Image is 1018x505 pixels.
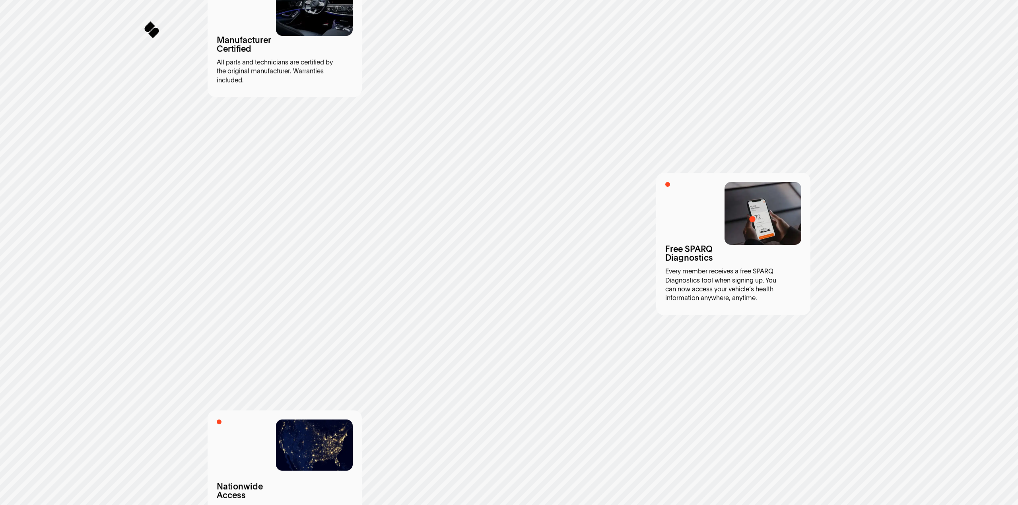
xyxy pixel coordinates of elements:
[217,76,244,85] span: included.
[725,182,801,245] img: SPARQ App diagnostic screen
[665,245,714,262] span: Free SPARQ Diagnostics
[217,36,271,45] span: Manufacturer
[217,45,251,53] span: Certified
[217,482,263,491] span: Nationwide
[665,276,776,285] span: Diagnostics tool when signing up. You
[217,58,337,85] span: All parts and technicians are certified by the original manufacturer. Warranties included.
[665,267,773,276] span: Every member receives a free SPARQ
[665,285,773,294] span: can now access your vehicle’s health
[665,245,713,253] span: Free SPARQ
[217,67,324,76] span: the original manufacturer. Warranties
[276,420,353,471] img: US at night
[665,294,757,303] span: information anywhere, anytime.
[665,267,785,303] span: Every member receives a free SPARQ Diagnostics tool when signing up. You can now access your vehi...
[217,491,246,500] span: Access
[217,482,265,500] span: Nationwide Access
[217,36,265,53] span: Manufacturer Certified
[217,58,333,67] span: All parts and technicians are certified by
[665,253,713,262] span: Diagnostics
